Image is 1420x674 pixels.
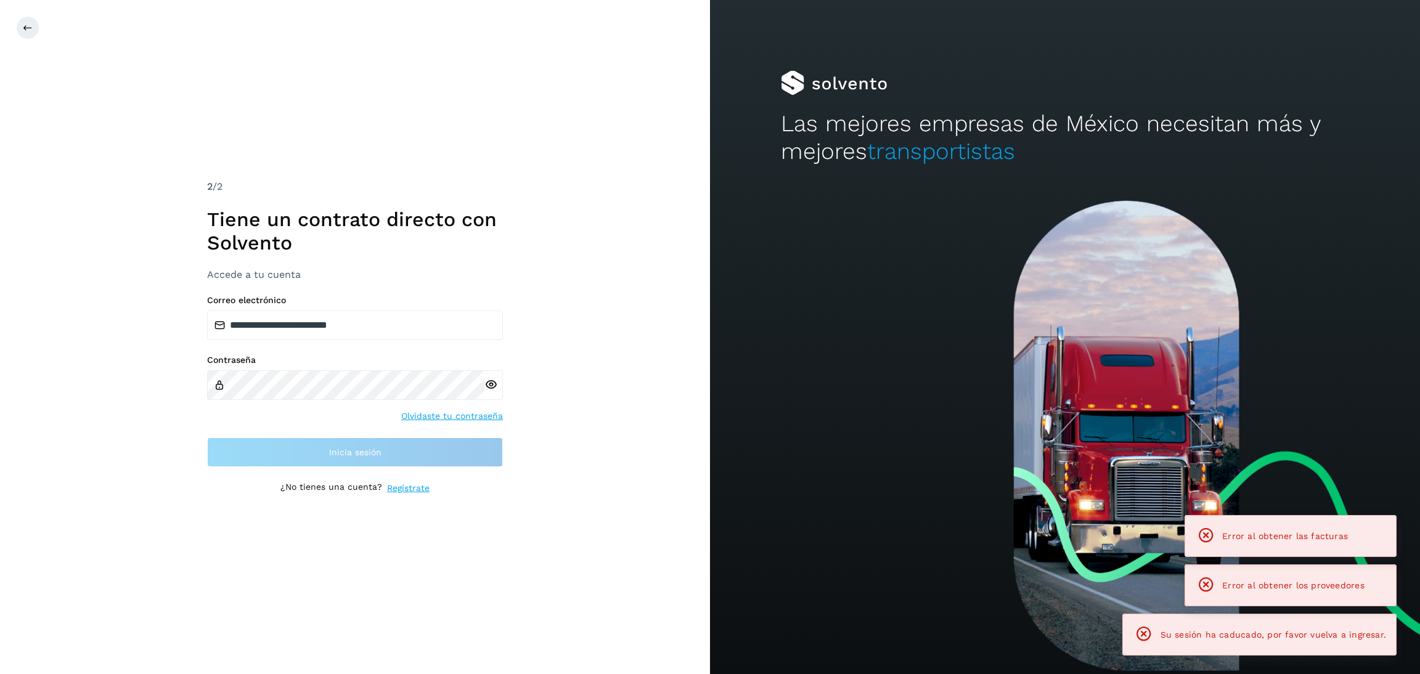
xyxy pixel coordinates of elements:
[207,355,503,365] label: Contraseña
[280,482,382,495] p: ¿No tienes una cuenta?
[207,179,503,194] div: /2
[207,181,213,192] span: 2
[1161,630,1386,639] span: Su sesión ha caducado, por favor vuelva a ingresar.
[207,208,503,255] h1: Tiene un contrato directo con Solvento
[867,138,1015,164] span: transportistas
[329,448,382,457] span: Inicia sesión
[781,110,1349,165] h2: Las mejores empresas de México necesitan más y mejores
[207,437,503,467] button: Inicia sesión
[387,482,430,495] a: Regístrate
[401,410,503,423] a: Olvidaste tu contraseña
[1222,531,1348,541] span: Error al obtener las facturas
[1222,580,1365,590] span: Error al obtener los proveedores
[207,295,503,306] label: Correo electrónico
[207,269,503,280] h3: Accede a tu cuenta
